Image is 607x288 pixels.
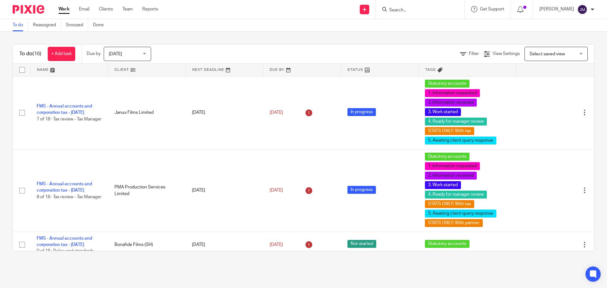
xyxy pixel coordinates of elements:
a: Team [122,6,133,12]
span: 4. Ready for manager review [425,118,487,126]
td: [DATE] [186,76,263,149]
a: Done [93,19,108,31]
span: Filter [469,52,479,56]
span: 0 of 18 · Policy and standards [37,249,94,253]
span: Get Support [480,7,504,11]
span: In progress [347,108,376,116]
td: [DATE] [186,232,263,258]
span: 3. Work started [425,181,461,189]
span: [DATE] [270,188,283,193]
a: Reports [142,6,158,12]
span: 1. Information requested [425,89,480,97]
span: STATS ONLY: With tax [425,127,474,135]
span: [DATE] [270,242,283,247]
span: Tags [425,68,436,71]
span: In progress [347,186,376,194]
span: 3. Work started [425,108,461,116]
span: Select saved view [530,52,565,56]
span: STATS ONLY: With partner [425,219,483,227]
span: [DATE] [109,52,122,56]
td: PMA Production Services Limited [108,149,186,232]
a: FMS - Annual accounts and corporation tax - [DATE] [37,104,92,115]
span: 8 of 18 · Tax review - Tax Manager [37,195,101,199]
span: 2. Information received [425,99,477,107]
p: Due by [87,51,101,57]
a: FMS - Annual accounts and corporation tax - [DATE] [37,182,92,193]
span: Statutory accounts [425,240,469,248]
input: Search [389,8,445,13]
span: [DATE] [270,110,283,115]
td: [DATE] [186,149,263,232]
a: To do [13,19,28,31]
a: Email [79,6,89,12]
span: View Settings [493,52,520,56]
span: Not started [347,240,376,248]
span: Statutory accounts [425,80,469,88]
a: Snoozed [66,19,88,31]
span: 4. Ready for manager review [425,191,487,199]
span: 5. Awaiting client query response [425,210,496,218]
span: 5. Awaiting client query response [425,137,496,144]
span: Statutory accounts [425,153,469,161]
h1: To do [19,51,41,57]
span: 2. Information received [425,172,477,180]
span: 7 of 18 · Tax review - Tax Manager [37,117,101,121]
a: Reassigned [33,19,61,31]
span: 1. Information requested [425,162,480,170]
td: Bonafide Films (SH) [108,232,186,258]
img: Pixie [13,5,44,14]
a: Work [58,6,70,12]
img: svg%3E [577,4,587,15]
a: Clients [99,6,113,12]
p: [PERSON_NAME] [539,6,574,12]
td: Janus Films Limited [108,76,186,149]
a: FMS - Annual accounts and corporation tax - [DATE] [37,236,92,247]
span: STATS ONLY: With tax [425,200,474,208]
span: (16) [33,51,41,56]
a: + Add task [48,47,75,61]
